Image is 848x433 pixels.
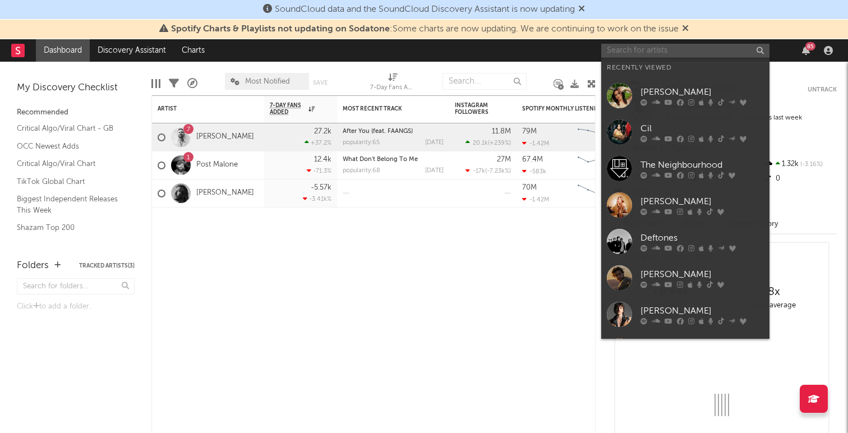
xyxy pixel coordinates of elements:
a: Post Malone [196,160,238,170]
button: Tracked Artists(3) [79,263,135,269]
a: The Neighbourhood [601,150,769,187]
span: -7.23k % [487,168,509,174]
div: -583k [522,168,546,175]
div: Spotify Monthly Listeners [522,105,606,112]
svg: Chart title [573,151,623,179]
span: +239 % [490,140,509,146]
div: Artist [158,105,242,112]
span: Spotify Charts & Playlists not updating on Sodatone [171,25,390,34]
div: [PERSON_NAME] [640,268,764,281]
a: Biggest Independent Releases This Week [17,193,123,216]
div: Click to add a folder. [17,300,135,314]
div: 27M [497,156,511,163]
div: [DATE] [425,168,444,174]
a: After You (feat. FAANGS) [343,128,413,135]
div: 85 [805,42,815,50]
div: 12.4k [314,156,331,163]
div: +37.2 % [305,139,331,146]
span: Most Notified [245,78,290,85]
a: Charts [174,39,213,62]
a: [PERSON_NAME] [601,260,769,296]
a: [PERSON_NAME] [196,188,254,198]
div: -3.41k % [303,195,331,202]
a: Critical Algo/Viral Chart [17,158,123,170]
div: 0 [762,172,837,186]
div: 11.8M [492,128,511,135]
div: Edit Columns [151,67,160,100]
div: 7-Day Fans Added (7-Day Fans Added) [370,81,415,95]
a: [PERSON_NAME] [601,296,769,333]
a: [PERSON_NAME] [601,187,769,223]
span: : Some charts are now updating. We are continuing to work on the issue [171,25,679,34]
div: 8 x [722,285,826,299]
span: Dismiss [682,25,689,34]
div: A&R Pipeline [187,67,197,100]
div: [PERSON_NAME] [640,304,764,317]
a: Critical Algo/Viral Chart - GB [17,122,123,135]
svg: Chart title [573,123,623,151]
div: -1.42M [522,140,549,147]
a: Deftones [601,223,769,260]
div: ( ) [466,139,511,146]
div: Cil [640,122,764,135]
a: Alemeda [601,333,769,369]
div: -5.57k [311,184,331,191]
div: 27.2k [314,128,331,135]
div: Filters [169,67,179,100]
div: popularity: 68 [343,168,380,174]
div: [DATE] [425,140,444,146]
div: [PERSON_NAME] [640,195,764,208]
div: ( ) [466,167,511,174]
div: My Discovery Checklist [17,81,135,95]
div: 70M [522,184,537,191]
div: Recently Viewed [607,61,764,75]
span: 7-Day Fans Added [270,102,306,116]
input: Search for folders... [17,278,135,294]
div: -1.42M [522,196,549,203]
div: Recommended [17,106,135,119]
div: 7-Day Fans Added (7-Day Fans Added) [370,67,415,100]
span: -17k [473,168,485,174]
button: Save [313,80,328,86]
a: What Don't Belong To Me [343,156,418,163]
div: -71.3 % [307,167,331,174]
span: Dismiss [578,5,585,14]
span: 20.1k [473,140,488,146]
a: OCC Newest Adds [17,140,123,153]
div: [PERSON_NAME] [640,85,764,99]
button: Untrack [808,84,837,95]
div: Deftones [640,231,764,245]
input: Search for artists [601,44,769,58]
div: Most Recent Track [343,105,427,112]
a: Shazam Top 200 [17,222,123,234]
div: After You (feat. FAANGS) [343,128,444,135]
span: SoundCloud data and the SoundCloud Discovery Assistant is now updating [275,5,575,14]
div: What Don't Belong To Me [343,156,444,163]
div: 79M [522,128,537,135]
a: Discovery Assistant [90,39,174,62]
a: [PERSON_NAME] [601,77,769,114]
button: 85 [802,46,810,55]
div: 1.32k [762,157,837,172]
a: Dashboard [36,39,90,62]
a: [PERSON_NAME] [196,132,254,142]
div: Folders [17,259,49,273]
div: The Neighbourhood [640,158,764,172]
div: daily average [722,299,826,312]
svg: Chart title [573,179,623,208]
a: TikTok Global Chart [17,176,123,188]
input: Search... [443,73,527,90]
span: -3.16 % [799,162,823,168]
div: 67.4M [522,156,543,163]
a: Cil [601,114,769,150]
div: popularity: 65 [343,140,380,146]
div: Instagram Followers [455,102,494,116]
